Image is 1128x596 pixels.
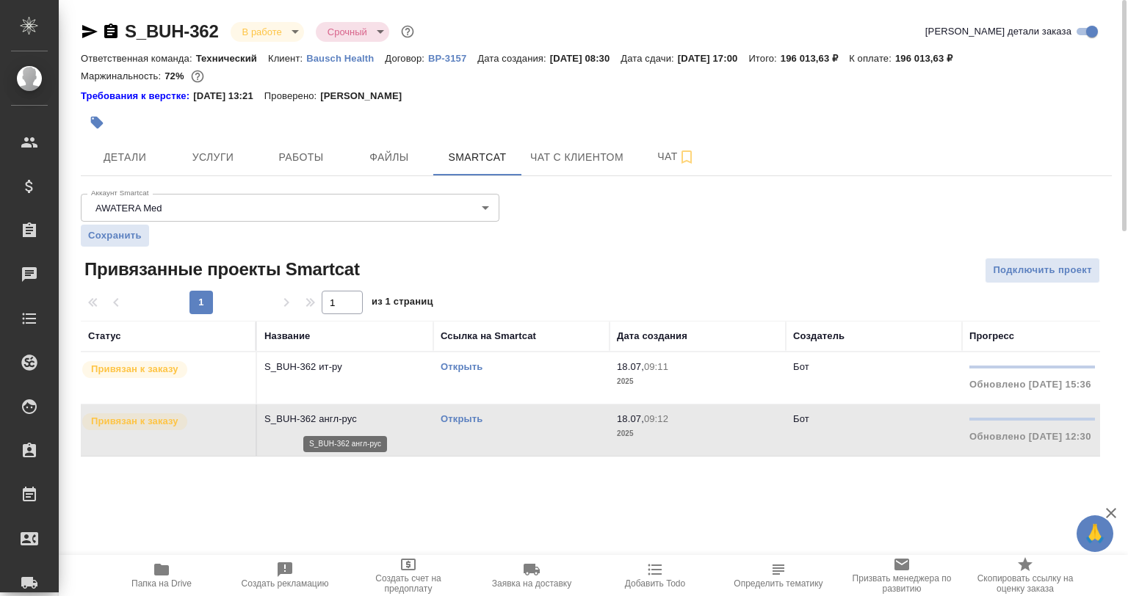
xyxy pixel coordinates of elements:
p: 2025 [617,426,778,441]
span: Обновлено [DATE] 15:36 [969,379,1091,390]
div: Дата создания [617,329,687,344]
button: Срочный [323,26,372,38]
span: Чат с клиентом [530,148,623,167]
span: Детали [90,148,160,167]
button: Добавить тэг [81,106,113,139]
span: из 1 страниц [372,293,433,314]
button: Подключить проект [985,258,1100,283]
p: 18.07, [617,413,644,424]
p: Дата создания: [477,53,549,64]
button: 43689.38 RUB; 1253.02 UAH; [188,67,207,86]
button: Скопировать ссылку [102,23,120,40]
p: Технический [196,53,268,64]
a: S_BUH-362 [125,21,219,41]
a: Bausch Health [306,51,385,64]
p: Проверено: [264,89,321,103]
div: AWATERA Med [81,194,499,222]
p: 09:12 [644,413,668,424]
div: Статус [88,329,121,344]
p: Клиент: [268,53,306,64]
p: [DATE] 08:30 [550,53,621,64]
div: Ссылка на Smartcat [441,329,536,344]
span: Обновлено [DATE] 12:30 [969,431,1091,442]
span: 🙏 [1082,518,1107,549]
p: Ответственная команда: [81,53,196,64]
div: Создатель [793,329,845,344]
p: 09:11 [644,361,668,372]
span: Smartcat [442,148,513,167]
button: AWATERA Med [91,202,167,214]
p: Дата сдачи: [621,53,677,64]
p: 72% [164,70,187,81]
p: 18.07, [617,361,644,372]
a: Открыть [441,361,482,372]
a: Требования к верстке: [81,89,193,103]
span: Работы [266,148,336,167]
div: В работе [231,22,304,42]
p: 196 013,63 ₽ [781,53,849,64]
p: 196 013,63 ₽ [895,53,963,64]
span: Файлы [354,148,424,167]
svg: Подписаться [678,148,695,166]
div: Прогресс [969,329,1014,344]
button: 🙏 [1077,515,1113,552]
p: [DATE] 17:00 [678,53,749,64]
button: Сохранить [81,225,149,247]
button: Скопировать ссылку для ЯМессенджера [81,23,98,40]
span: Подключить проект [993,262,1092,279]
p: 2025 [617,374,778,389]
p: Бот [793,413,809,424]
a: ВР-3157 [428,51,477,64]
p: Договор: [385,53,428,64]
span: Сохранить [88,228,142,243]
p: S_BUH-362 ит-ру [264,360,426,374]
button: Доп статусы указывают на важность/срочность заказа [398,22,417,41]
span: Привязанные проекты Smartcat [81,258,360,281]
div: Нажми, чтобы открыть папку с инструкцией [81,89,193,103]
a: Открыть [441,413,482,424]
p: [PERSON_NAME] [320,89,413,103]
p: Привязан к заказу [91,362,178,377]
p: [DATE] 13:21 [193,89,264,103]
p: Итого: [748,53,780,64]
span: [PERSON_NAME] детали заказа [925,24,1071,39]
p: S_BUH-362 англ-рус [264,412,426,426]
p: Привязан к заказу [91,414,178,429]
button: В работе [238,26,286,38]
p: Маржинальность: [81,70,164,81]
span: Чат [641,148,712,166]
div: Название [264,329,310,344]
p: ВР-3157 [428,53,477,64]
span: Услуги [178,148,248,167]
p: Бот [793,361,809,372]
div: В работе [316,22,389,42]
p: Bausch Health [306,53,385,64]
p: К оплате: [849,53,895,64]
